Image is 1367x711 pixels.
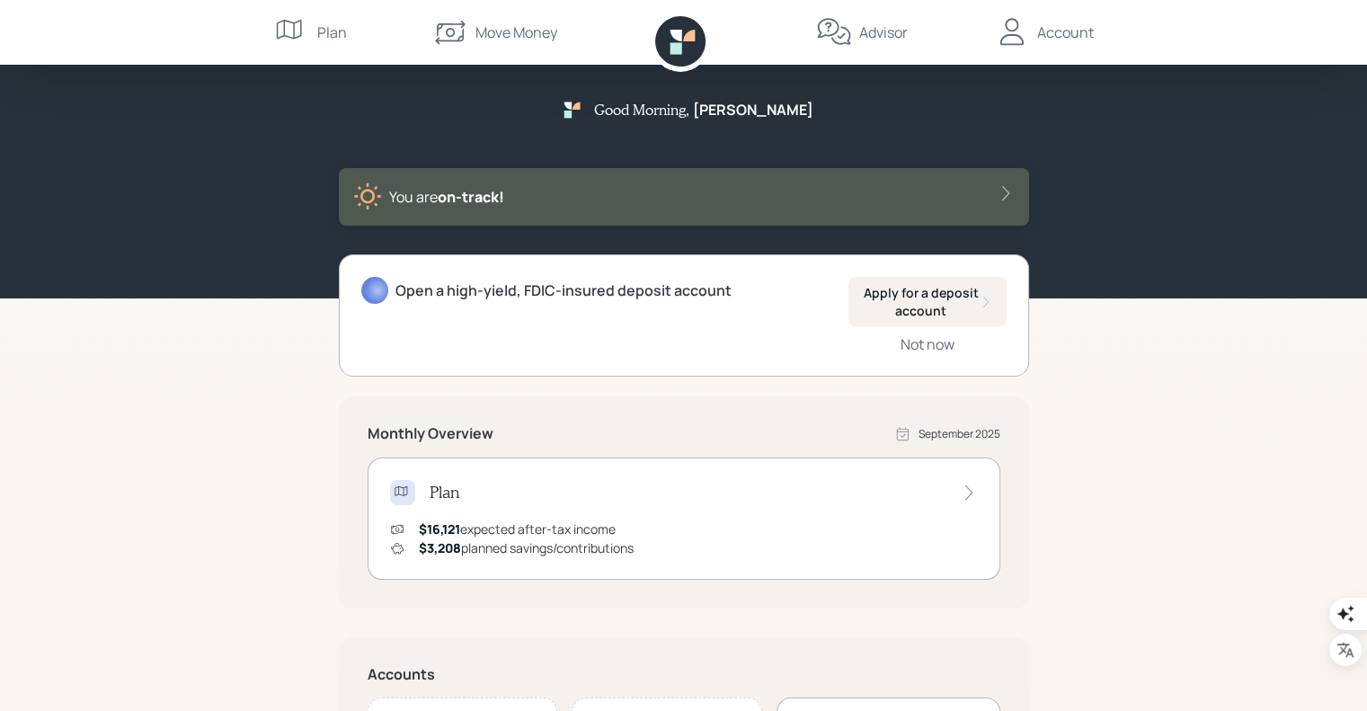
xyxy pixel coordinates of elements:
[368,666,1000,683] h5: Accounts
[1037,22,1094,43] div: Account
[859,22,908,43] div: Advisor
[419,538,634,557] div: planned savings/contributions
[863,284,992,319] div: Apply for a deposit account
[419,539,461,556] span: $3,208
[475,22,557,43] div: Move Money
[395,280,732,301] div: Open a high-yield, FDIC-insured deposit account
[361,268,388,304] img: james-distasi-headshot.png
[919,426,1000,442] div: September 2025
[430,483,459,502] h4: Plan
[419,520,616,538] div: expected after-tax income
[368,425,493,442] h5: Monthly Overview
[389,186,504,208] div: You are
[353,182,382,211] img: sunny-XHVQM73Q.digested.png
[419,520,460,538] span: $16,121
[317,22,347,43] div: Plan
[594,101,689,118] h5: Good Morning ,
[438,187,504,207] span: on‑track!
[901,334,954,354] div: Not now
[693,102,813,119] h5: [PERSON_NAME]
[848,277,1007,326] button: Apply for a deposit account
